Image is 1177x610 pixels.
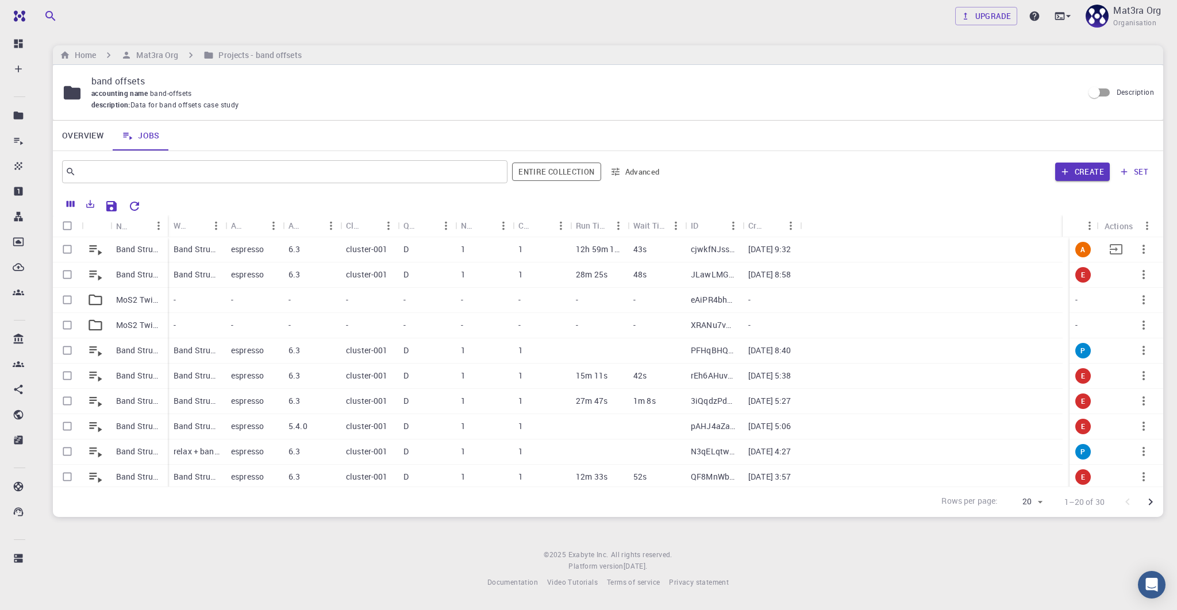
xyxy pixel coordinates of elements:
div: pre-submission [1075,343,1091,358]
p: Band Structure (LDA) [174,345,220,356]
p: - [1075,319,1078,331]
div: ID [685,214,743,237]
div: error [1075,368,1091,384]
button: Advanced [606,163,666,181]
button: Menu [494,217,513,235]
p: 28m 25s [576,269,607,280]
p: espresso [231,471,264,482]
p: - [289,319,291,331]
button: Go to next page [1139,491,1162,514]
div: Application Version [289,214,303,237]
p: - [346,294,348,306]
p: D [403,244,409,255]
p: 15m 11s [576,370,607,381]
p: - [174,294,176,306]
p: cluster-001 [346,370,388,381]
p: Band Structure [DATE] 17:27 MoS2 (clone) (clone) [116,345,162,356]
p: 1 [518,345,523,356]
span: Exabyte Inc. [568,550,609,559]
p: Band Structure (LDA) [174,370,220,381]
button: Entire collection [512,163,601,181]
p: - [748,319,751,331]
p: Band Structure [DATE] 14:24 MoS2 (clone) [116,471,162,482]
p: espresso [231,269,264,280]
div: Wait Time [633,214,667,237]
p: Band Structure [DATE] 20:57 MoS2 [116,269,162,280]
button: Menu [149,217,168,235]
a: Documentation [487,577,538,588]
p: [DATE] 5:27 [748,395,791,407]
p: - [1075,294,1078,306]
a: Exabyte Inc. [568,549,609,561]
p: Band Structure (clone) [174,471,220,482]
button: Menu [1080,217,1099,235]
p: 48s [633,269,647,280]
span: Organisation [1113,17,1156,29]
p: 6.3 [289,471,300,482]
p: 1 [461,244,466,255]
p: N3qELqtwNFJuxQKY6 [691,446,737,457]
span: P [1076,447,1090,457]
span: © 2025 [544,549,568,561]
p: cluster-001 [346,269,388,280]
p: D [403,471,409,482]
p: 1 [518,446,523,457]
p: XRANu7vM4ZCTMxugL [691,319,737,331]
h6: Mat3ra Org [132,49,178,61]
button: Move to set [1102,235,1130,263]
p: - [748,294,751,306]
button: Menu [207,217,225,235]
p: 6.3 [289,446,300,457]
p: - [633,294,636,306]
span: Description [1117,87,1154,96]
div: Application Version [283,214,340,237]
button: Sort [189,217,207,235]
p: - [231,294,233,306]
p: eAiPR4bhHNrjS5d5R [691,294,737,306]
p: 1 [518,420,523,432]
p: 5.4.0 [289,420,307,432]
p: [DATE] 8:40 [748,345,791,356]
a: Video Tutorials [547,577,598,588]
p: espresso [231,395,264,407]
p: 3iQqdzPdp6yMhmo4w [691,395,737,407]
p: - [518,319,521,331]
div: Workflow Name [174,214,189,237]
p: - [231,319,233,331]
div: error [1075,419,1091,434]
div: Queue [398,214,455,237]
span: Terms of service [607,577,660,586]
p: 1 [461,471,466,482]
p: MoS2 Twisted Interfaces Band Gaps [116,294,162,306]
span: All rights reserved. [611,549,672,561]
p: D [403,370,409,381]
p: espresso [231,345,264,356]
span: E [1076,270,1090,280]
p: 6.3 [289,345,300,356]
p: 1 [518,395,523,407]
span: A [1076,245,1090,254]
p: cluster-001 [346,345,388,356]
button: Columns [61,195,80,213]
div: Cores [513,214,570,237]
button: Sort [763,217,782,235]
p: [DATE] 4:27 [748,446,791,457]
span: description : [91,99,130,111]
p: cluster-001 [346,395,388,407]
button: Menu [609,217,628,235]
a: Privacy statement [669,577,729,588]
a: Terms of service [607,577,660,588]
span: E [1076,396,1090,406]
button: Sort [418,217,437,235]
p: cluster-001 [346,420,388,432]
button: Menu [552,217,570,235]
p: - [403,319,406,331]
span: P [1076,346,1090,356]
p: QF8MnWbRWt9T4MC3P [691,471,737,482]
p: Band Structure [DATE] 17:06 MoS2 [116,420,162,432]
p: 1 [518,244,523,255]
span: Support [24,8,66,18]
button: Menu [782,217,800,235]
button: Menu [1138,217,1156,235]
span: Documentation [487,577,538,586]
